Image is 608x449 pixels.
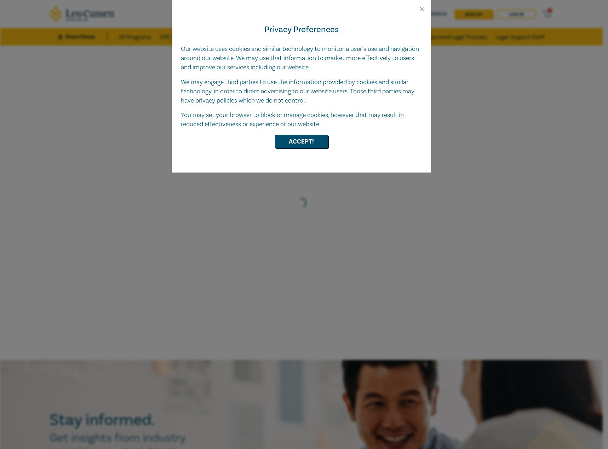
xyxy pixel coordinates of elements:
[181,111,422,129] p: You may set your browser to block or manage cookies, however that may result in reduced effective...
[419,6,425,12] button: Close
[181,45,422,72] p: Our website uses cookies and similar technology to monitor a user’s use and navigation around our...
[181,78,422,105] p: We may engage third parties to use the information provided by cookies and similar technology, in...
[275,135,328,148] button: Accept!
[181,23,422,36] h4: Privacy Preferences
